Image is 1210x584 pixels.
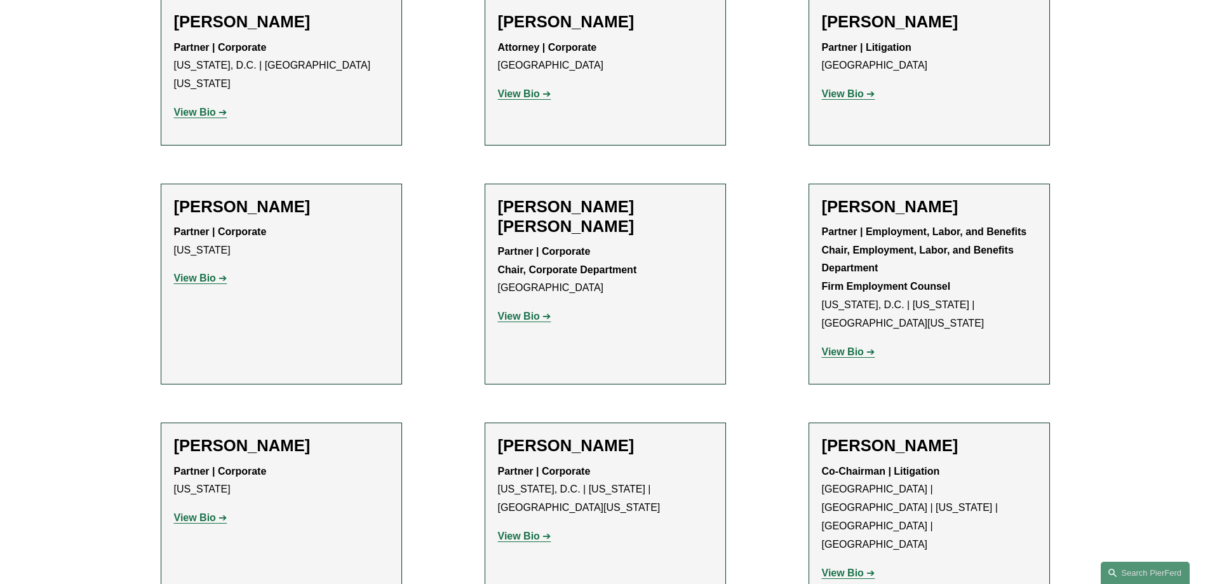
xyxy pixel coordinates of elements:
[174,223,389,260] p: [US_STATE]
[822,226,1027,292] strong: Partner | Employment, Labor, and Benefits Chair, Employment, Labor, and Benefits Department Firm ...
[174,512,216,523] strong: View Bio
[174,12,389,32] h2: [PERSON_NAME]
[174,463,389,499] p: [US_STATE]
[174,273,216,283] strong: View Bio
[498,42,597,53] strong: Attorney | Corporate
[498,531,540,541] strong: View Bio
[822,466,940,477] strong: Co-Chairman | Litigation
[498,531,551,541] a: View Bio
[174,107,216,118] strong: View Bio
[498,12,713,32] h2: [PERSON_NAME]
[498,246,591,257] strong: Partner | Corporate
[822,88,875,99] a: View Bio
[498,466,591,477] strong: Partner | Corporate
[498,311,540,322] strong: View Bio
[822,42,911,53] strong: Partner | Litigation
[174,512,227,523] a: View Bio
[822,567,864,578] strong: View Bio
[174,107,227,118] a: View Bio
[1101,562,1190,584] a: Search this site
[498,88,551,99] a: View Bio
[822,88,864,99] strong: View Bio
[822,12,1037,32] h2: [PERSON_NAME]
[822,346,875,357] a: View Bio
[498,264,637,275] strong: Chair, Corporate Department
[822,567,875,578] a: View Bio
[498,463,713,517] p: [US_STATE], D.C. | [US_STATE] | [GEOGRAPHIC_DATA][US_STATE]
[498,197,713,236] h2: [PERSON_NAME] [PERSON_NAME]
[822,223,1037,333] p: [US_STATE], D.C. | [US_STATE] | [GEOGRAPHIC_DATA][US_STATE]
[822,39,1037,76] p: [GEOGRAPHIC_DATA]
[174,42,267,53] strong: Partner | Corporate
[174,273,227,283] a: View Bio
[822,463,1037,554] p: [GEOGRAPHIC_DATA] | [GEOGRAPHIC_DATA] | [US_STATE] | [GEOGRAPHIC_DATA] | [GEOGRAPHIC_DATA]
[822,197,1037,217] h2: [PERSON_NAME]
[498,39,713,76] p: [GEOGRAPHIC_DATA]
[498,436,713,456] h2: [PERSON_NAME]
[174,226,267,237] strong: Partner | Corporate
[822,436,1037,456] h2: [PERSON_NAME]
[174,436,389,456] h2: [PERSON_NAME]
[498,243,713,297] p: [GEOGRAPHIC_DATA]
[498,311,551,322] a: View Bio
[498,88,540,99] strong: View Bio
[174,466,267,477] strong: Partner | Corporate
[822,346,864,357] strong: View Bio
[174,39,389,93] p: [US_STATE], D.C. | [GEOGRAPHIC_DATA][US_STATE]
[174,197,389,217] h2: [PERSON_NAME]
